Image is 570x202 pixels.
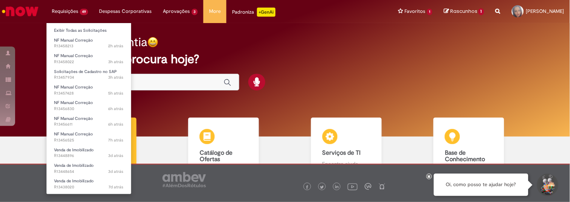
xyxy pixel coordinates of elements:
[365,183,372,190] img: logo_footer_workplace.png
[54,153,124,159] span: R13448896
[54,194,94,200] span: Venda de Imobilizado
[108,137,124,143] time: 28/08/2025 10:10:22
[445,149,485,163] b: Base de Conhecimento
[109,184,124,190] time: 21/08/2025 18:40:41
[257,8,276,17] p: +GenAi
[200,149,232,163] b: Catálogo de Ofertas
[108,90,124,96] time: 28/08/2025 11:55:56
[54,137,124,143] span: R13456525
[46,68,131,82] a: Aberto R13457934 : Solicitações de Cadastro no SAP
[54,116,93,121] span: NF Manual Correção
[108,153,124,158] time: 26/08/2025 14:59:43
[54,53,93,59] span: NF Manual Correção
[80,9,88,15] span: 49
[108,59,124,65] time: 28/08/2025 13:55:41
[163,172,206,187] img: logo_footer_ambev_rotulo_gray.png
[108,169,124,174] span: 3d atrás
[408,118,531,190] a: Base de Conhecimento Consulte e aprenda
[108,43,124,49] time: 28/08/2025 14:22:34
[54,184,124,190] span: R13438020
[54,106,124,112] span: R13456830
[54,169,124,175] span: R13448654
[54,75,124,81] span: R13457934
[147,37,158,48] img: happy-face.png
[209,8,221,15] span: More
[54,90,124,96] span: R13457428
[46,115,131,129] a: Aberto R13456611 : NF Manual Correção
[54,84,93,90] span: NF Manual Correção
[192,9,198,15] span: 3
[285,118,408,190] a: Serviços de TI Encontre ajuda
[108,106,124,112] span: 6h atrás
[46,130,131,144] a: Aberto R13456525 : NF Manual Correção
[108,121,124,127] time: 28/08/2025 10:21:12
[108,137,124,143] span: 7h atrás
[348,182,358,191] img: logo_footer_youtube.png
[46,83,131,97] a: Aberto R13457428 : NF Manual Correção
[54,37,93,43] span: NF Manual Correção
[163,118,285,190] a: Catálogo de Ofertas Abra uma solicitação
[108,106,124,112] time: 28/08/2025 10:49:10
[40,118,163,190] a: Tirar dúvidas Tirar dúvidas com Lupi Assist e Gen Ai
[54,100,93,106] span: NF Manual Correção
[46,26,131,35] a: Exibir Todas as Solicitações
[46,36,131,50] a: Aberto R13458213 : NF Manual Correção
[108,43,124,49] span: 2h atrás
[54,43,124,49] span: R13458213
[450,8,477,15] span: Rascunhos
[99,8,152,15] span: Despesas Corporativas
[232,8,276,17] div: Padroniza
[427,9,433,15] span: 1
[54,59,124,65] span: R13458022
[54,121,124,127] span: R13456611
[108,75,124,80] span: 3h atrás
[57,53,513,66] h2: O que você procura hoje?
[444,8,484,15] a: Rascunhos
[379,183,386,190] img: logo_footer_naosei.png
[108,169,124,174] time: 26/08/2025 14:28:40
[108,75,124,80] time: 28/08/2025 13:41:56
[536,174,559,196] button: Iniciar Conversa de Suporte
[163,8,190,15] span: Aprovações
[526,8,564,14] span: [PERSON_NAME]
[54,147,94,153] span: Venda de Imobilizado
[108,90,124,96] span: 5h atrás
[109,184,124,190] span: 7d atrás
[305,185,309,189] img: logo_footer_facebook.png
[54,163,94,168] span: Venda de Imobilizado
[46,23,132,194] ul: Requisições
[54,131,93,137] span: NF Manual Correção
[322,160,370,168] p: Encontre ajuda
[405,8,426,15] span: Favoritos
[46,177,131,191] a: Aberto R13438020 : Venda de Imobilizado
[108,121,124,127] span: 6h atrás
[54,69,117,75] span: Solicitações de Cadastro no SAP
[46,52,131,66] a: Aberto R13458022 : NF Manual Correção
[46,162,131,176] a: Aberto R13448654 : Venda de Imobilizado
[479,8,484,15] span: 1
[434,174,528,196] div: Oi, como posso te ajudar hoje?
[320,185,324,189] img: logo_footer_twitter.png
[108,59,124,65] span: 3h atrás
[46,99,131,113] a: Aberto R13456830 : NF Manual Correção
[335,185,339,190] img: logo_footer_linkedin.png
[54,178,94,184] span: Venda de Imobilizado
[1,4,40,19] img: ServiceNow
[108,153,124,158] span: 3d atrás
[52,8,78,15] span: Requisições
[46,146,131,160] a: Aberto R13448896 : Venda de Imobilizado
[322,149,361,157] b: Serviços de TI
